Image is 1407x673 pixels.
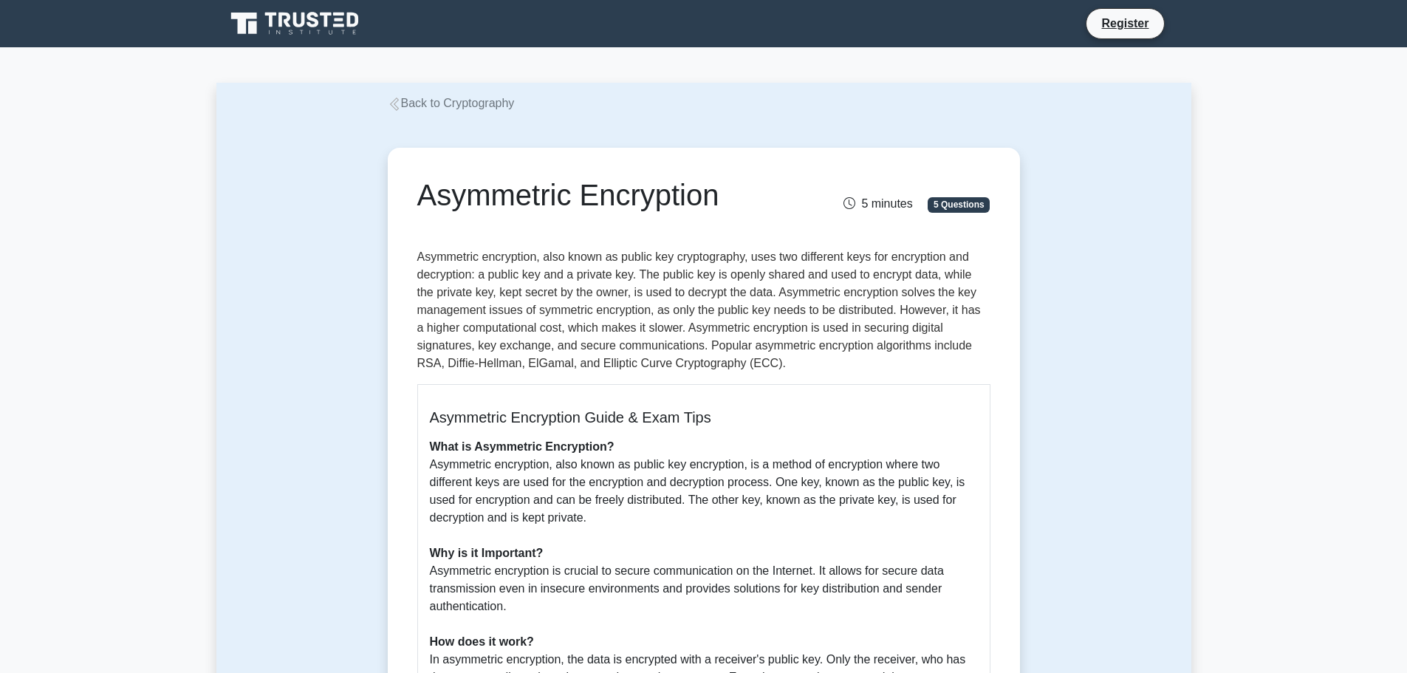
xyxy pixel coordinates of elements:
h1: Asymmetric Encryption [417,177,793,213]
span: 5 minutes [843,197,912,210]
a: Register [1092,14,1157,33]
h5: Asymmetric Encryption Guide & Exam Tips [430,409,978,426]
span: 5 Questions [928,197,990,212]
b: How does it work? [430,635,534,648]
a: Back to Cryptography [388,97,515,109]
b: Why is it Important? [430,547,544,559]
p: Asymmetric encryption, also known as public key cryptography, uses two different keys for encrypt... [417,248,990,372]
b: What is Asymmetric Encryption? [430,440,615,453]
